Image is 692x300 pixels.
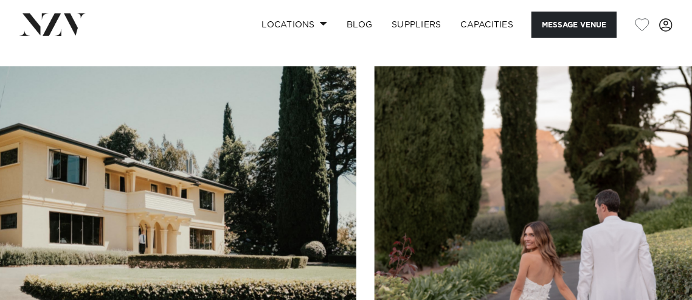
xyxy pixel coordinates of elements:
[19,13,86,35] img: nzv-logo.png
[451,12,524,38] a: Capacities
[531,12,617,38] button: Message Venue
[252,12,337,38] a: Locations
[337,12,382,38] a: BLOG
[382,12,451,38] a: SUPPLIERS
